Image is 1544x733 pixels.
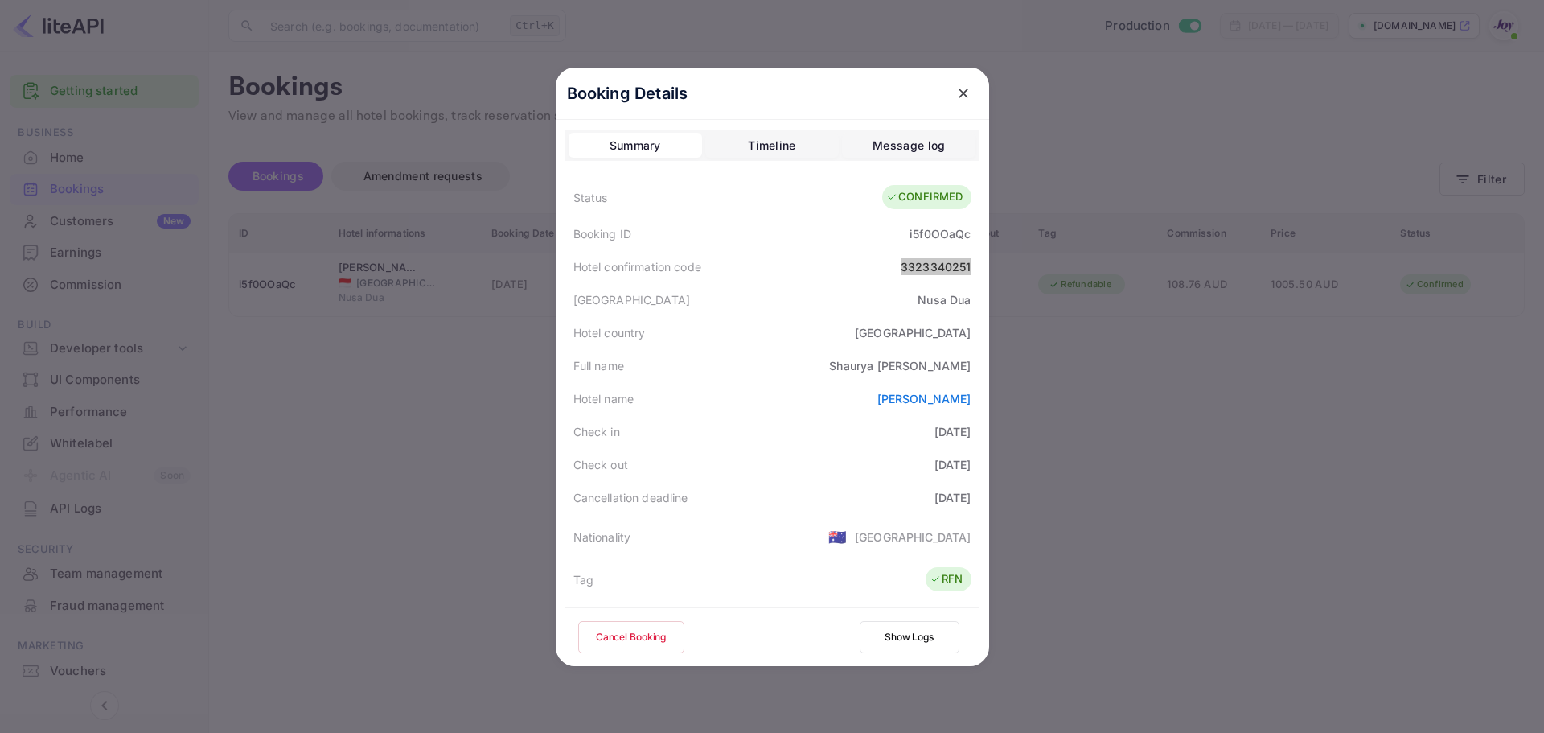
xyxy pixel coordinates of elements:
[748,136,795,155] div: Timeline
[610,136,661,155] div: Summary
[877,392,971,406] a: [PERSON_NAME]
[705,133,839,159] button: Timeline
[873,136,945,155] div: Message log
[829,357,971,374] div: Shaurya [PERSON_NAME]
[573,529,631,546] div: Nationality
[842,133,975,159] button: Message log
[573,456,628,473] div: Check out
[573,423,620,440] div: Check in
[886,189,963,205] div: CONFIRMED
[573,189,608,206] div: Status
[930,571,963,587] div: RFN
[573,489,688,506] div: Cancellation deadline
[573,258,701,275] div: Hotel confirmation code
[578,621,684,653] button: Cancel Booking
[855,529,971,546] div: [GEOGRAPHIC_DATA]
[934,489,971,506] div: [DATE]
[573,571,593,588] div: Tag
[828,522,847,551] span: United States
[949,79,978,108] button: close
[901,258,971,275] div: 3323340251
[573,357,624,374] div: Full name
[569,133,702,159] button: Summary
[573,324,646,341] div: Hotel country
[934,423,971,440] div: [DATE]
[855,324,971,341] div: [GEOGRAPHIC_DATA]
[573,390,634,407] div: Hotel name
[573,225,632,242] div: Booking ID
[910,225,971,242] div: i5f0OOaQc
[860,621,959,653] button: Show Logs
[573,291,691,308] div: [GEOGRAPHIC_DATA]
[934,456,971,473] div: [DATE]
[918,291,971,308] div: Nusa Dua
[567,81,688,105] p: Booking Details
